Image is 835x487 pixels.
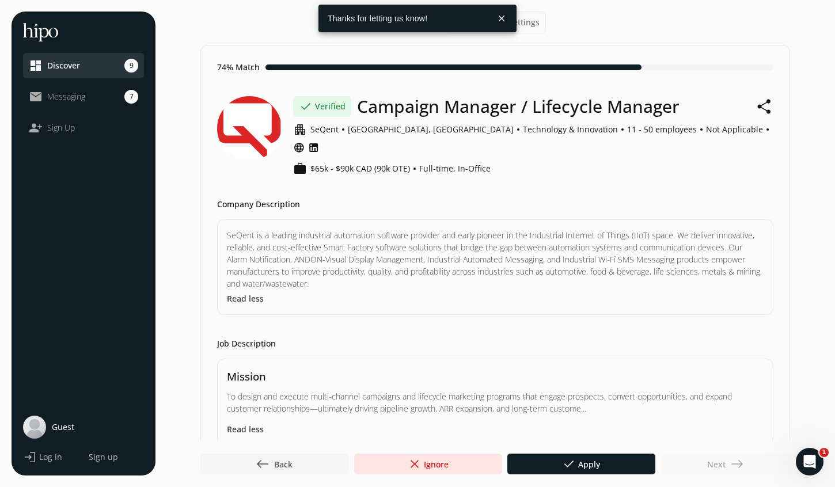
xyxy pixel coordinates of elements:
span: 1 [819,448,829,457]
p: SeQent is a leading industrial automation software provider and early pioneer in the Industrial I... [227,229,764,290]
button: loginLog in [23,450,62,464]
span: done [299,100,313,113]
img: user-photo [23,416,46,439]
span: Sign Up [47,122,75,134]
button: doneApply [507,454,655,474]
span: person_add [29,121,43,135]
span: [GEOGRAPHIC_DATA], [GEOGRAPHIC_DATA] [348,124,514,135]
span: Ignore [407,457,448,471]
h3: Mission [227,368,764,385]
a: person_addSign Up [29,121,138,135]
a: Sign up [86,451,144,463]
span: Discover [47,60,80,71]
h5: Job Description [217,338,276,349]
span: Apply [562,457,600,471]
span: Log in [39,451,62,463]
button: closeIgnore [354,454,502,474]
span: Guest [52,421,74,433]
span: mail_outline [29,90,43,104]
span: SeQent [310,124,339,135]
button: close [491,8,512,29]
span: dashboard [29,59,43,73]
span: close [407,457,421,471]
iframe: Intercom live chat [796,448,823,475]
span: done [562,457,576,471]
span: login [23,450,37,464]
span: Full-time, In-Office [419,163,491,174]
span: Messaging [47,91,85,102]
a: mail_outlineMessaging7 [29,90,138,104]
span: Technology & Innovation [523,124,618,135]
img: Company logo [217,96,282,161]
span: Not Applicable [706,124,763,135]
h1: Campaign Manager / Lifecycle Manager [357,96,680,117]
h5: 74% Match [217,62,260,73]
a: dashboardDiscover9 [29,59,138,73]
span: Back [256,457,293,471]
button: Read less [227,292,264,305]
div: Thanks for letting us know! [318,5,491,32]
h5: Company Description [217,199,300,210]
button: westBack [200,454,348,474]
button: Read less [227,423,264,435]
span: 9 [124,59,138,73]
a: loginLog in [23,450,81,464]
span: 7 [124,90,138,104]
span: $65k - $90k CAD (90k OTE) [310,163,410,174]
span: Sign up [89,451,118,463]
span: apartment [293,123,307,136]
span: work [293,162,307,176]
span: 11 - 50 employees [627,124,697,135]
button: Sign up [86,451,118,463]
span: west [256,457,270,471]
div: Verified [293,96,351,117]
img: hh-logo-white [23,23,58,41]
p: To design and execute multi-channel campaigns and lifecycle marketing programs that engage prospe... [227,390,764,414]
button: share [756,96,773,117]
